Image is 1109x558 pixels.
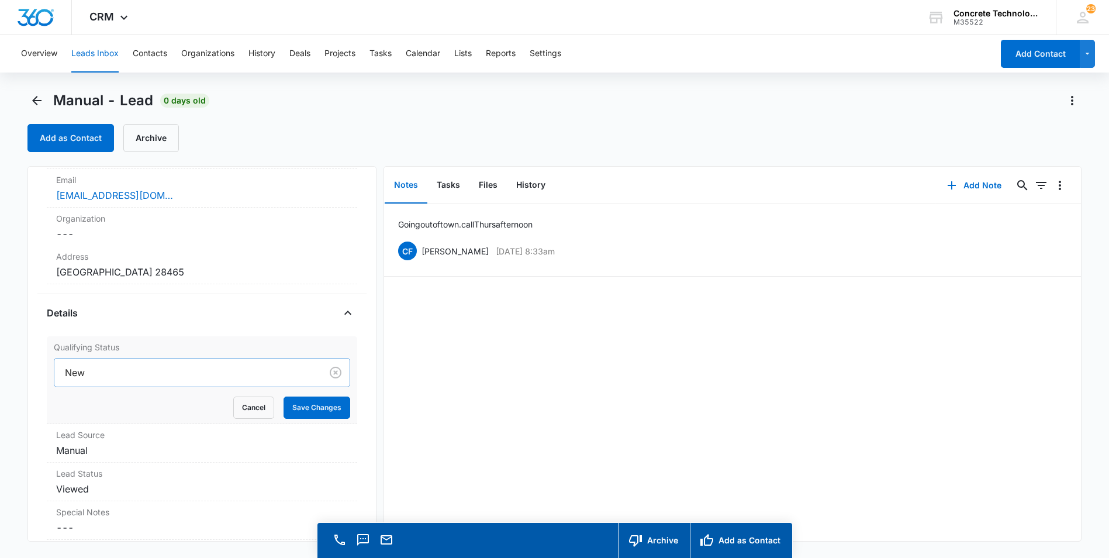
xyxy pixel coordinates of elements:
[56,212,348,225] label: Organization
[690,523,792,558] button: Add as Contact
[385,167,427,204] button: Notes
[56,521,348,535] dd: ---
[21,35,57,73] button: Overview
[530,35,561,73] button: Settings
[1051,176,1069,195] button: Overflow Menu
[369,35,392,73] button: Tasks
[54,341,350,353] label: Qualifying Status
[1032,176,1051,195] button: Filters
[398,242,417,260] span: CF
[89,11,114,23] span: CRM
[56,188,173,202] a: [EMAIL_ADDRESS][DOMAIN_NAME]
[56,250,348,263] label: Address
[378,532,395,548] button: Email
[326,363,345,382] button: Clear
[123,124,179,152] button: Archive
[56,429,348,441] dt: Lead Source
[496,245,555,257] p: [DATE] 8:33am
[1001,40,1080,68] button: Add Contact
[47,246,357,284] div: Address[GEOGRAPHIC_DATA] 28465
[47,306,78,320] h4: Details
[56,174,348,186] label: Email
[1086,4,1096,13] div: notifications count
[27,124,114,152] button: Add as Contact
[133,35,167,73] button: Contacts
[507,167,555,204] button: History
[398,218,533,230] p: Going out of town. call Thurs afternoon
[53,92,153,109] span: Manual - Lead
[953,18,1039,26] div: account id
[1086,4,1096,13] span: 23
[331,539,348,549] a: Call
[1013,176,1032,195] button: Search...
[486,35,516,73] button: Reports
[181,35,234,73] button: Organizations
[406,35,440,73] button: Calendar
[56,443,348,457] dd: Manual
[454,35,472,73] button: Lists
[56,482,348,496] dd: Viewed
[324,35,355,73] button: Projects
[1063,91,1082,110] button: Actions
[56,227,348,241] dd: ---
[47,463,357,501] div: Lead StatusViewed
[56,467,348,480] dt: Lead Status
[289,35,310,73] button: Deals
[160,94,209,108] span: 0 days old
[233,397,274,419] button: Cancel
[355,539,371,549] a: Text
[355,532,371,548] button: Text
[47,501,357,540] div: Special Notes---
[422,245,489,257] p: [PERSON_NAME]
[338,304,357,322] button: Close
[378,539,395,549] a: Email
[284,397,350,419] button: Save Changes
[935,171,1013,199] button: Add Note
[469,167,507,204] button: Files
[248,35,275,73] button: History
[27,91,46,110] button: Back
[71,35,119,73] button: Leads Inbox
[331,532,348,548] button: Call
[56,265,348,279] dd: [GEOGRAPHIC_DATA] 28465
[47,208,357,246] div: Organization---
[47,169,357,208] div: Email[EMAIL_ADDRESS][DOMAIN_NAME]
[427,167,469,204] button: Tasks
[47,424,357,463] div: Lead SourceManual
[953,9,1039,18] div: account name
[56,506,348,518] label: Special Notes
[619,523,690,558] button: Archive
